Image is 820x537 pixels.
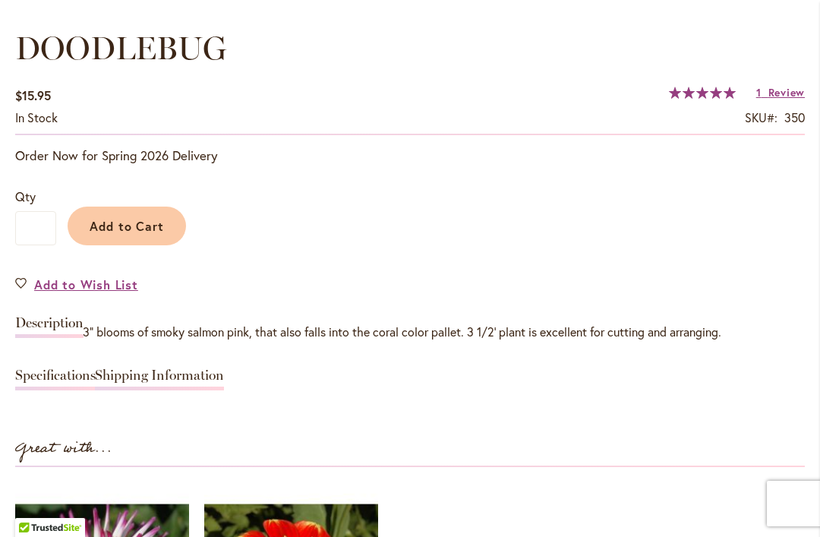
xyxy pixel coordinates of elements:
[34,276,138,293] span: Add to Wish List
[768,85,805,100] span: Review
[15,109,58,125] span: In stock
[15,276,138,293] a: Add to Wish List
[15,308,805,398] div: Detailed Product Info
[15,109,58,127] div: Availability
[95,368,224,390] a: Shipping Information
[745,109,777,125] strong: SKU
[15,29,226,68] span: DOODLEBUG
[669,87,736,99] div: 100%
[11,483,54,526] iframe: Launch Accessibility Center
[784,109,805,127] div: 350
[756,85,762,100] span: 1
[15,188,36,204] span: Qty
[90,218,165,234] span: Add to Cart
[15,316,84,338] a: Description
[15,87,51,103] span: $15.95
[15,147,805,165] p: Order Now for Spring 2026 Delivery
[15,368,96,390] a: Specifications
[756,85,805,100] a: 1 Review
[15,324,805,341] div: 3" blooms of smoky salmon pink, that also falls into the coral color pallet. 3 1/2' plant is exce...
[15,436,112,461] strong: Great with...
[68,207,186,245] button: Add to Cart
